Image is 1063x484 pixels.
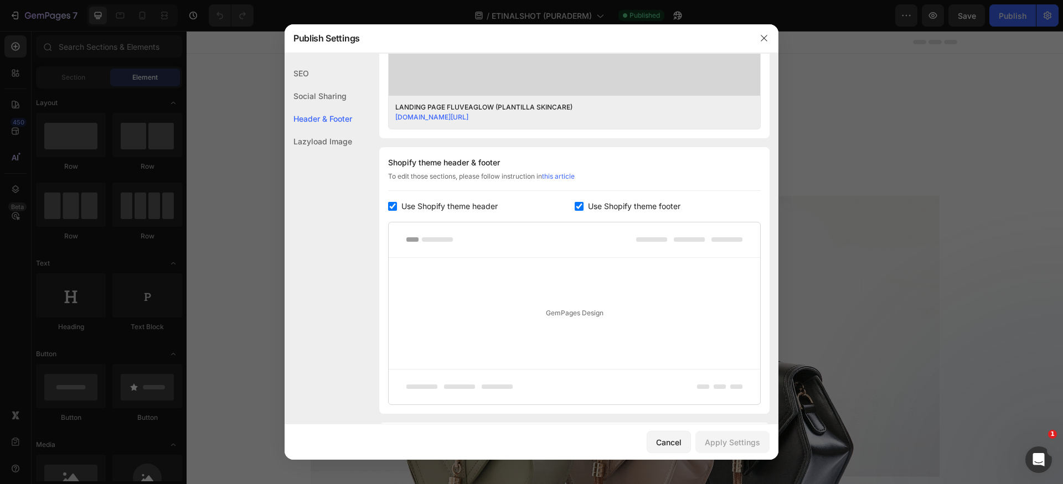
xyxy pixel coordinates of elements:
div: LANDING PAGE FLUVEAGLOW (PLANTILLA SKINCARE) [395,102,736,112]
div: SEO [285,62,352,85]
a: this article [542,172,575,180]
a: [DOMAIN_NAME][URL] [395,113,468,121]
i: (Si ya te cansaste de las líneas, arrugas y manchitas, lee cada palabra tu solución está aquí.) [107,89,477,99]
div: Publish Settings [285,24,750,53]
span: Use Shopify theme header [401,200,498,213]
span: Use Shopify theme footer [588,200,680,213]
div: Social Sharing [285,85,352,107]
button: Cancel [647,431,691,453]
div: Shopify theme header & footer [388,156,761,169]
div: GemPages Design [389,258,760,369]
div: Header & Footer [285,107,352,130]
div: Cancel [656,436,682,448]
iframe: Intercom live chat [1025,446,1052,473]
span: 1 [1048,430,1057,439]
div: Apply Settings [705,436,760,448]
div: Lazyload Image [285,130,352,153]
button: Apply Settings [695,431,770,453]
div: To edit those sections, please follow instruction in [388,171,761,191]
strong: ¿Sufres de alguno de estos problemas bajo los ojos? [116,55,438,71]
